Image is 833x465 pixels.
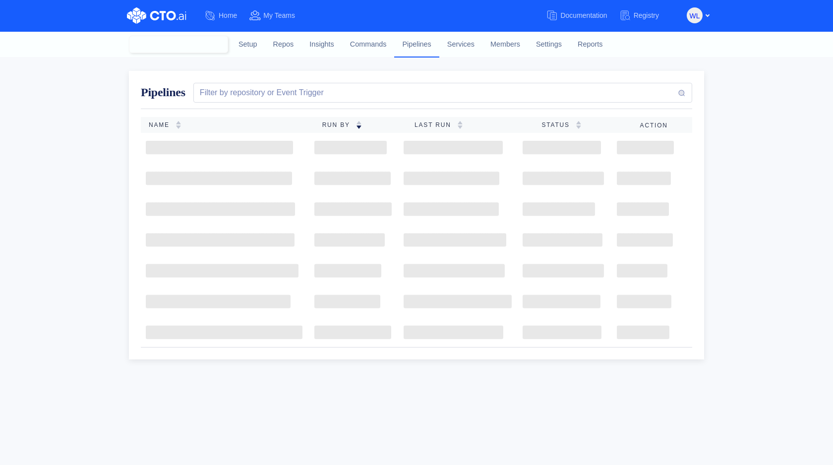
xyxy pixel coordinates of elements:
[439,31,482,58] a: Services
[301,31,342,58] a: Insights
[149,121,176,128] span: Name
[263,11,295,19] span: My Teams
[141,86,185,99] span: Pipelines
[687,7,703,23] button: WL
[528,31,570,58] a: Settings
[482,31,528,58] a: Members
[249,6,307,25] a: My Teams
[619,6,671,25] a: Registry
[196,87,324,99] div: Filter by repository or Event Trigger
[231,31,265,58] a: Setup
[570,31,610,58] a: Reports
[690,8,700,24] span: WL
[356,121,362,129] img: sorting-down.svg
[265,31,302,58] a: Repos
[219,11,237,19] span: Home
[576,121,582,129] img: sorting-empty.svg
[322,121,356,128] span: Run By
[632,117,692,133] th: Action
[457,121,463,129] img: sorting-empty.svg
[560,11,607,19] span: Documentation
[127,7,186,24] img: CTO.ai Logo
[204,6,249,25] a: Home
[546,6,619,25] a: Documentation
[394,31,439,57] a: Pipelines
[176,121,181,129] img: sorting-empty.svg
[541,121,575,128] span: Status
[415,121,457,128] span: Last Run
[342,31,395,58] a: Commands
[634,11,659,19] span: Registry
